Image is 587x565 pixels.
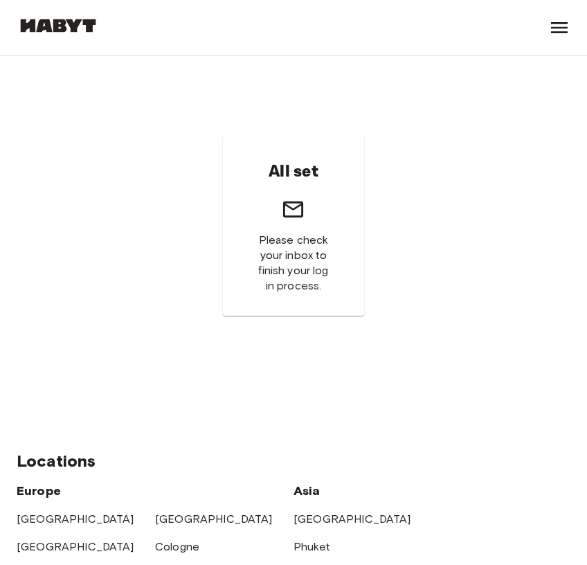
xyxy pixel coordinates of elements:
[269,157,318,186] h6: All set
[17,540,134,553] a: [GEOGRAPHIC_DATA]
[17,451,96,471] span: Locations
[155,512,273,526] a: [GEOGRAPHIC_DATA]
[17,19,100,33] img: Habyt
[256,233,331,294] span: Please check your inbox to finish your log in process.
[293,540,330,553] a: Phuket
[17,483,61,499] span: Europe
[155,540,199,553] a: Cologne
[293,512,411,526] a: [GEOGRAPHIC_DATA]
[293,483,320,499] span: Asia
[17,512,134,526] a: [GEOGRAPHIC_DATA]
